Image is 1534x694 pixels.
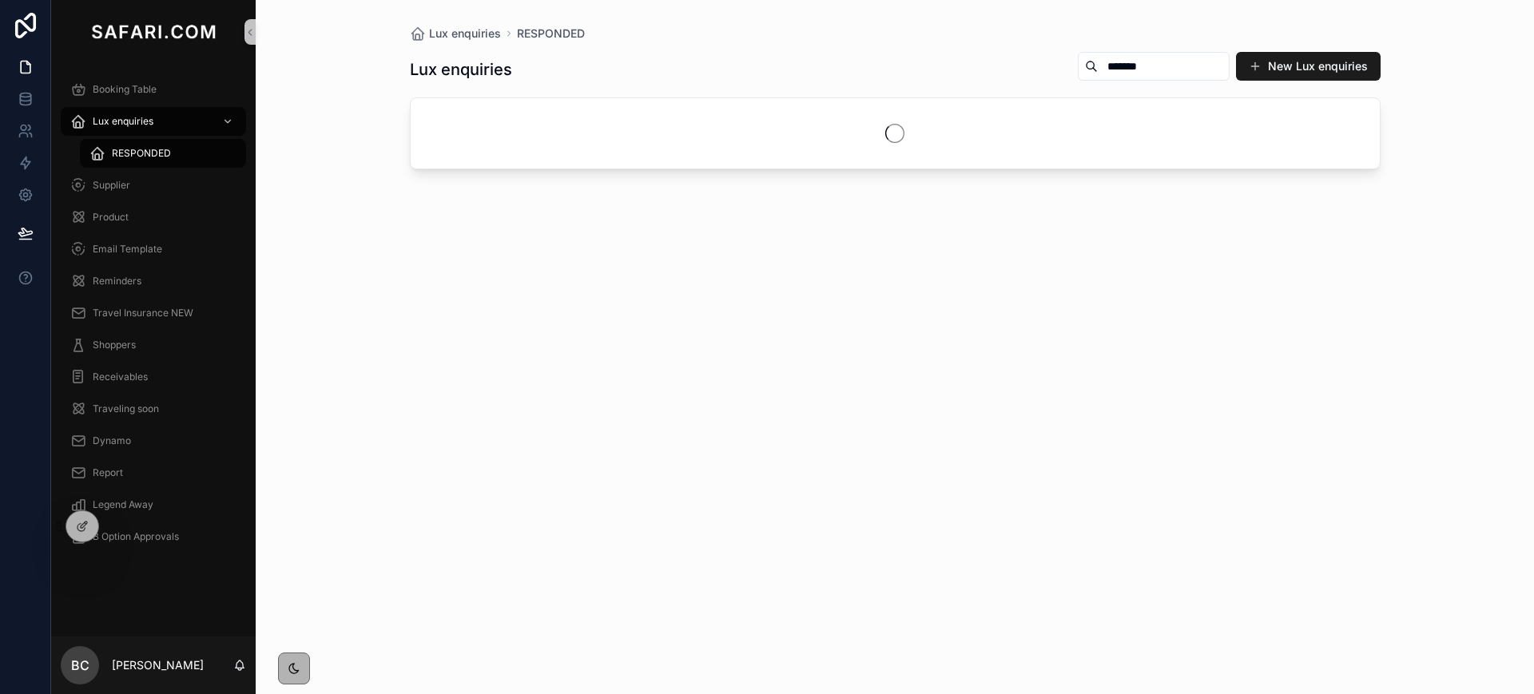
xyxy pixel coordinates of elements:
button: New Lux enquiries [1236,52,1381,81]
a: Lux enquiries [61,107,246,136]
a: Email Template [61,235,246,264]
img: App logo [88,19,219,45]
span: Report [93,466,123,479]
a: Report [61,458,246,487]
span: BC [71,656,89,675]
span: Reminders [93,275,141,288]
span: Traveling soon [93,403,159,415]
span: Lux enquiries [429,26,501,42]
a: Lux enquiries [410,26,501,42]
span: Email Template [93,243,162,256]
a: B Option Approvals [61,522,246,551]
span: Product [93,211,129,224]
span: B Option Approvals [93,530,179,543]
span: Booking Table [93,83,157,96]
a: Shoppers [61,331,246,359]
span: Supplier [93,179,130,192]
h1: Lux enquiries [410,58,512,81]
a: Traveling soon [61,395,246,423]
a: Supplier [61,171,246,200]
a: Booking Table [61,75,246,104]
a: RESPONDED [80,139,246,168]
a: Receivables [61,363,246,391]
span: RESPONDED [112,147,171,160]
a: Dynamo [61,426,246,455]
span: Receivables [93,371,148,383]
span: Legend Away [93,498,153,511]
span: Lux enquiries [93,115,153,128]
div: scrollable content [51,64,256,572]
a: RESPONDED [517,26,585,42]
span: Travel Insurance NEW [93,307,193,319]
a: Reminders [61,267,246,295]
a: Travel Insurance NEW [61,299,246,327]
p: [PERSON_NAME] [112,657,204,673]
a: Legend Away [61,490,246,519]
a: Product [61,203,246,232]
span: Dynamo [93,434,131,447]
span: Shoppers [93,339,136,351]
